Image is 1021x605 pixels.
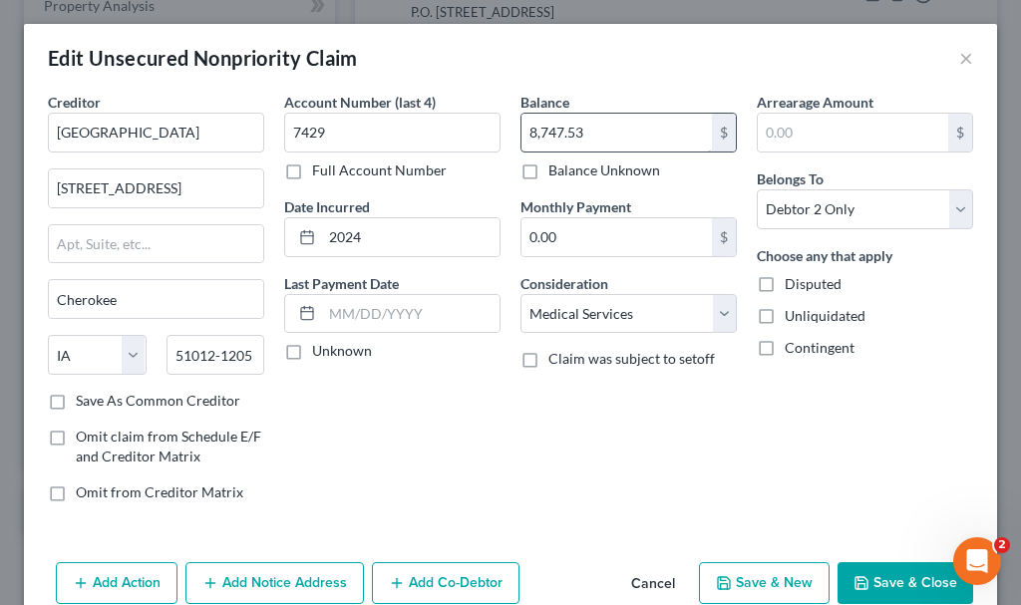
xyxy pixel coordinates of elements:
[838,562,973,604] button: Save & Close
[520,92,569,113] label: Balance
[615,564,691,604] button: Cancel
[312,341,372,361] label: Unknown
[785,275,842,292] span: Disputed
[76,483,243,500] span: Omit from Creditor Matrix
[56,562,177,604] button: Add Action
[757,245,892,266] label: Choose any that apply
[284,196,370,217] label: Date Incurred
[322,218,500,256] input: MM/DD/YYYY
[284,273,399,294] label: Last Payment Date
[48,44,358,72] div: Edit Unsecured Nonpriority Claim
[167,335,265,375] input: Enter zip...
[712,218,736,256] div: $
[284,113,501,152] input: XXXX
[699,562,830,604] button: Save & New
[48,94,101,111] span: Creditor
[520,196,631,217] label: Monthly Payment
[521,114,712,151] input: 0.00
[785,307,865,324] span: Unliquidated
[49,169,263,207] input: Enter address...
[322,295,500,333] input: MM/DD/YYYY
[49,225,263,263] input: Apt, Suite, etc...
[49,280,263,318] input: Enter city...
[76,428,261,464] span: Omit claim from Schedule E/F and Creditor Matrix
[372,562,519,604] button: Add Co-Debtor
[548,350,715,367] span: Claim was subject to setoff
[76,391,240,411] label: Save As Common Creditor
[785,339,854,356] span: Contingent
[712,114,736,151] div: $
[953,537,1001,585] iframe: Intercom live chat
[994,537,1010,553] span: 2
[548,160,660,180] label: Balance Unknown
[48,113,264,152] input: Search creditor by name...
[959,46,973,70] button: ×
[284,92,436,113] label: Account Number (last 4)
[521,218,712,256] input: 0.00
[185,562,364,604] button: Add Notice Address
[520,273,608,294] label: Consideration
[758,114,948,151] input: 0.00
[757,170,824,187] span: Belongs To
[312,160,447,180] label: Full Account Number
[948,114,972,151] div: $
[757,92,873,113] label: Arrearage Amount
